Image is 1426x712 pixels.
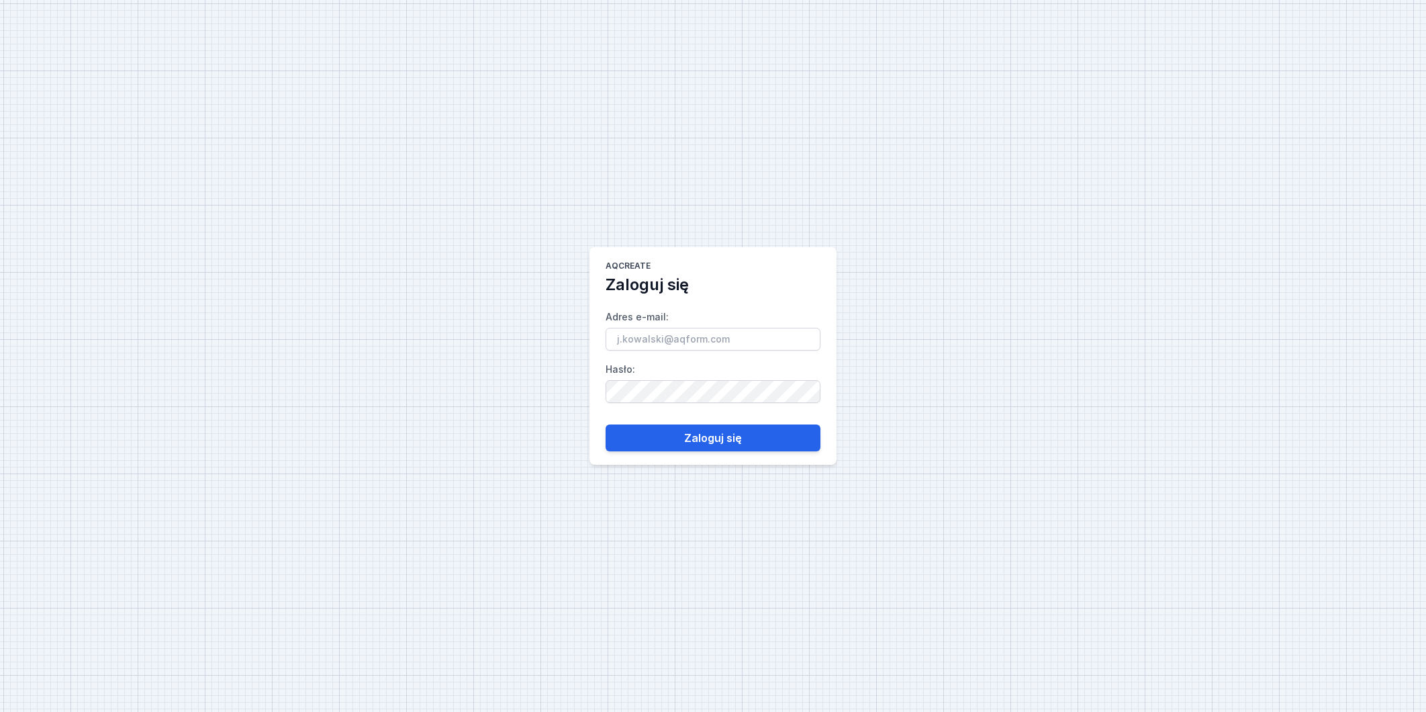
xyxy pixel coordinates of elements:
input: Hasło: [606,380,820,403]
h1: AQcreate [606,261,651,274]
label: Adres e-mail : [606,306,820,351]
label: Hasło : [606,359,820,403]
input: Adres e-mail: [606,328,820,351]
button: Zaloguj się [606,425,820,451]
h2: Zaloguj się [606,274,689,296]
